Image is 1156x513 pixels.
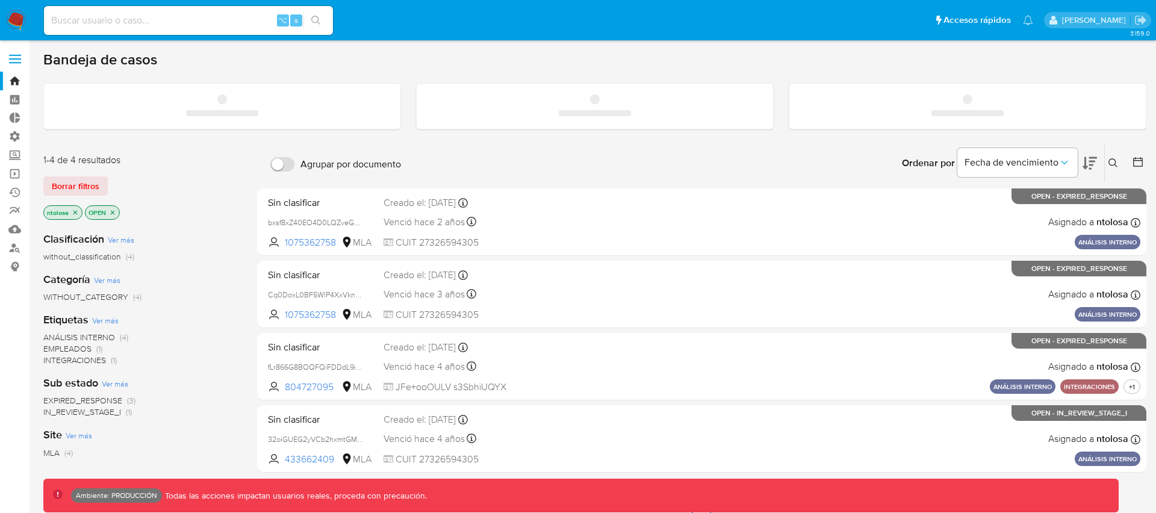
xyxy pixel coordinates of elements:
[44,13,333,28] input: Buscar usuario o caso...
[294,14,298,26] span: s
[1023,15,1033,25] a: Notificaciones
[278,14,287,26] span: ⌥
[1134,14,1147,26] a: Salir
[162,490,427,502] p: Todas las acciones impactan usuarios reales, proceda con precaución.
[76,493,157,498] p: Ambiente: PRODUCCIÓN
[303,12,328,29] button: search-icon
[1062,14,1130,26] p: nicolas.tolosa@mercadolibre.com
[943,14,1011,26] span: Accesos rápidos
